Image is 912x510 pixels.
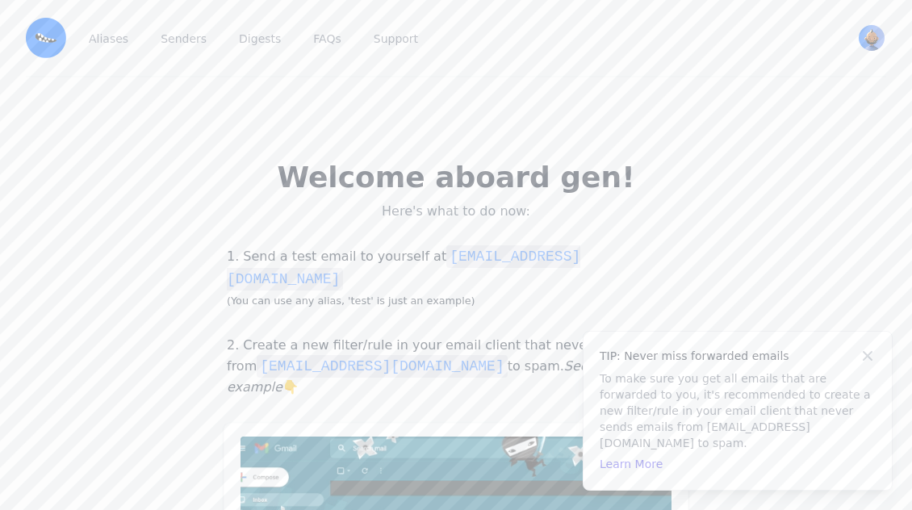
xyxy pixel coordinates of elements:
code: [EMAIL_ADDRESS][DOMAIN_NAME] [227,245,580,291]
img: gen's Avatar [859,25,885,51]
small: (You can use any alias, 'test' is just an example) [227,295,475,307]
h2: Welcome aboard gen! [275,161,637,194]
p: 1. Send a test email to yourself at [224,245,688,310]
p: 2. Create a new filter/rule in your email client that never sends emails from to spam. 👇 [224,336,688,397]
a: Learn More [600,458,663,470]
img: Email Monster [26,18,66,58]
h4: TIP: Never miss forwarded emails [600,348,876,364]
p: To make sure you get all emails that are forwarded to you, it's recommended to create a new filte... [600,370,876,451]
code: [EMAIL_ADDRESS][DOMAIN_NAME] [257,355,507,378]
p: Here's what to do now: [275,203,637,219]
button: User menu [857,23,886,52]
